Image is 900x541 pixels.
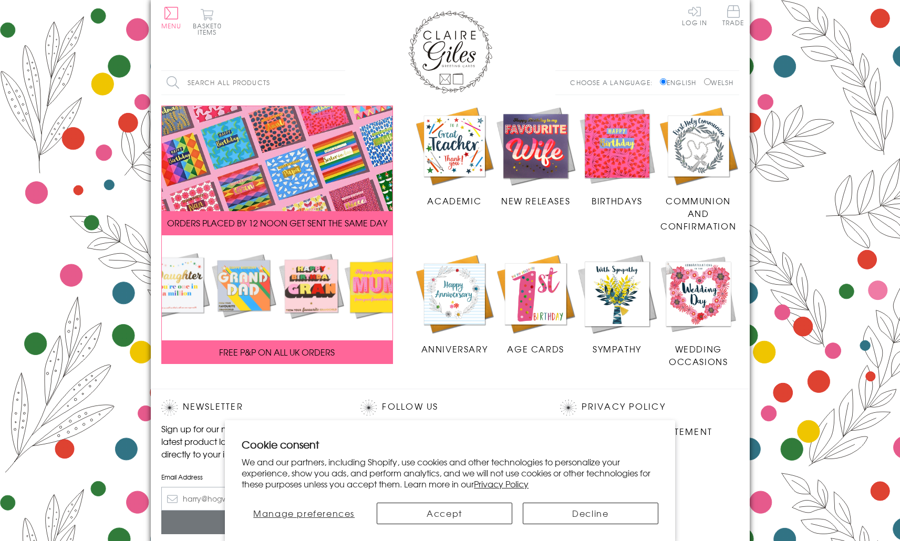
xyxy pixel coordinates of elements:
a: Anniversary [414,253,495,355]
img: Claire Giles Greetings Cards [408,11,492,93]
span: Wedding Occasions [669,342,728,368]
span: Menu [161,21,182,30]
input: English [660,78,667,85]
a: Academic [414,106,495,207]
span: Academic [427,194,481,207]
label: Welsh [704,78,734,87]
a: Trade [722,5,744,28]
label: English [660,78,701,87]
button: Accept [377,503,512,524]
span: Sympathy [593,342,642,355]
a: Privacy Policy [582,400,665,414]
h2: Newsletter [161,400,340,415]
span: New Releases [501,194,570,207]
p: Sign up for our newsletter to receive the latest product launches, news and offers directly to yo... [161,422,340,460]
a: Log In [682,5,707,26]
input: Subscribe [161,511,340,534]
a: Sympathy [576,253,658,355]
a: Birthdays [576,106,658,207]
span: FREE P&P ON ALL UK ORDERS [219,346,335,358]
button: Manage preferences [242,503,366,524]
input: harry@hogwarts.edu [161,487,340,511]
button: Decline [523,503,658,524]
input: Welsh [704,78,711,85]
a: New Releases [495,106,576,207]
input: Search [335,71,345,95]
a: Age Cards [495,253,576,355]
input: Search all products [161,71,345,95]
span: Birthdays [592,194,642,207]
span: ORDERS PLACED BY 12 NOON GET SENT THE SAME DAY [167,216,387,229]
a: Communion and Confirmation [658,106,739,233]
button: Basket0 items [193,8,222,35]
h2: Follow Us [360,400,539,415]
span: Age Cards [507,342,564,355]
a: Wedding Occasions [658,253,739,368]
p: We and our partners, including Shopify, use cookies and other technologies to personalize your ex... [242,456,658,489]
span: Manage preferences [253,507,355,519]
label: Email Address [161,472,340,482]
span: Trade [722,5,744,26]
button: Menu [161,7,182,29]
span: Anniversary [421,342,488,355]
p: Choose a language: [570,78,658,87]
span: Communion and Confirmation [660,194,736,232]
h2: Cookie consent [242,437,658,452]
a: Privacy Policy [474,477,529,490]
span: 0 items [198,21,222,37]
